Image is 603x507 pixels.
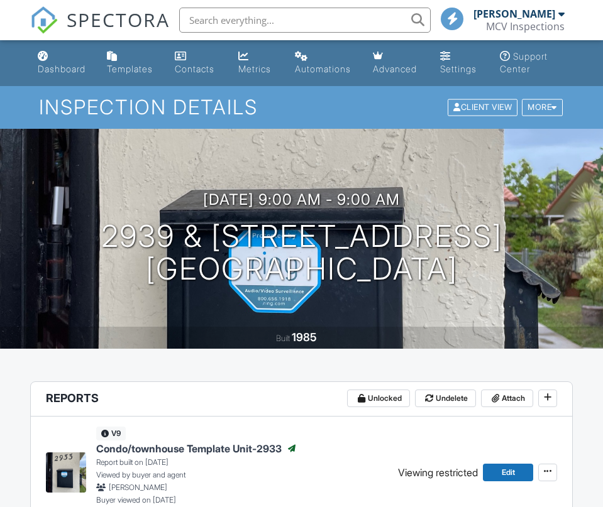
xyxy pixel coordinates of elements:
div: Automations [295,63,351,74]
a: Advanced [368,45,425,81]
input: Search everything... [179,8,431,33]
a: Templates [102,45,160,81]
span: Built [276,334,290,343]
a: Dashboard [33,45,92,81]
div: Client View [448,99,517,116]
div: Settings [440,63,477,74]
h1: 2939 & [STREET_ADDRESS] [GEOGRAPHIC_DATA] [101,220,502,286]
a: Contacts [170,45,223,81]
a: Metrics [233,45,280,81]
div: Metrics [238,63,271,74]
div: MCV Inspections [486,20,565,33]
a: Client View [446,102,521,111]
div: 1985 [292,330,317,344]
a: Settings [435,45,485,81]
div: [PERSON_NAME] [473,8,555,20]
img: The Best Home Inspection Software - Spectora [30,6,58,34]
div: Templates [107,63,153,74]
div: Dashboard [38,63,86,74]
div: Support Center [500,51,548,74]
div: More [522,99,563,116]
div: Advanced [373,63,417,74]
h1: Inspection Details [39,96,563,118]
h3: [DATE] 9:00 am - 9:00 am [203,191,400,208]
a: SPECTORA [30,17,170,43]
a: Automations (Basic) [290,45,358,81]
a: Support Center [495,45,570,81]
div: Contacts [175,63,214,74]
span: SPECTORA [67,6,170,33]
